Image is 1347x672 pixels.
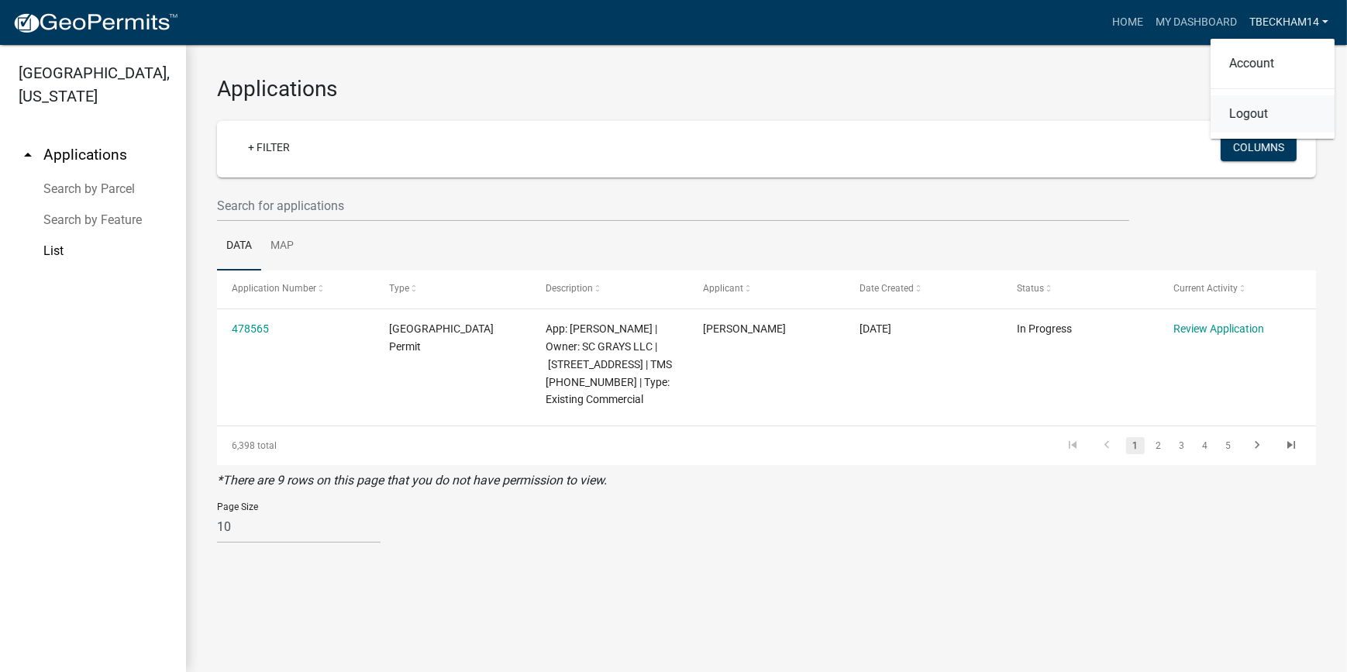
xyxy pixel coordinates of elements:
[1243,8,1335,37] a: tbeckham14
[860,322,891,335] span: 09/15/2025
[1017,283,1044,294] span: Status
[688,271,846,308] datatable-header-cell: Applicant
[1221,133,1297,161] button: Columns
[546,322,672,405] span: App: Thomas Beckham | Owner: SC GRAYS LLC | 4427 GRAYS HWY | TMS 048-00-01-028 | Type: Existing C...
[1174,283,1238,294] span: Current Activity
[217,473,607,488] i: *There are 9 rows on this page that you do not have permission to view.
[1149,437,1168,454] a: 2
[1124,432,1147,459] li: page 1
[1092,437,1121,454] a: go to previous page
[1211,45,1335,82] a: Account
[1173,437,1191,454] a: 3
[1217,432,1240,459] li: page 5
[1211,39,1335,139] div: tbeckham14
[1276,437,1306,454] a: go to last page
[1147,432,1170,459] li: page 2
[232,283,316,294] span: Application Number
[217,76,1316,102] h3: Applications
[1242,437,1272,454] a: go to next page
[1149,8,1243,37] a: My Dashboard
[1174,322,1265,335] a: Review Application
[703,283,743,294] span: Applicant
[1194,432,1217,459] li: page 4
[531,271,688,308] datatable-header-cell: Description
[1017,322,1072,335] span: In Progress
[217,271,374,308] datatable-header-cell: Application Number
[1219,437,1238,454] a: 5
[217,426,434,465] div: 6,398 total
[232,322,269,335] a: 478565
[261,222,303,271] a: Map
[703,322,786,335] span: Thomas Beckham
[1211,95,1335,133] a: Logout
[1058,437,1087,454] a: go to first page
[860,283,914,294] span: Date Created
[546,283,593,294] span: Description
[389,283,409,294] span: Type
[1159,271,1316,308] datatable-header-cell: Current Activity
[217,222,261,271] a: Data
[217,190,1129,222] input: Search for applications
[389,322,494,353] span: Jasper County Building Permit
[1126,437,1145,454] a: 1
[845,271,1002,308] datatable-header-cell: Date Created
[1170,432,1194,459] li: page 3
[1196,437,1214,454] a: 4
[1002,271,1159,308] datatable-header-cell: Status
[1106,8,1149,37] a: Home
[19,146,37,164] i: arrow_drop_up
[374,271,532,308] datatable-header-cell: Type
[236,133,302,161] a: + Filter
